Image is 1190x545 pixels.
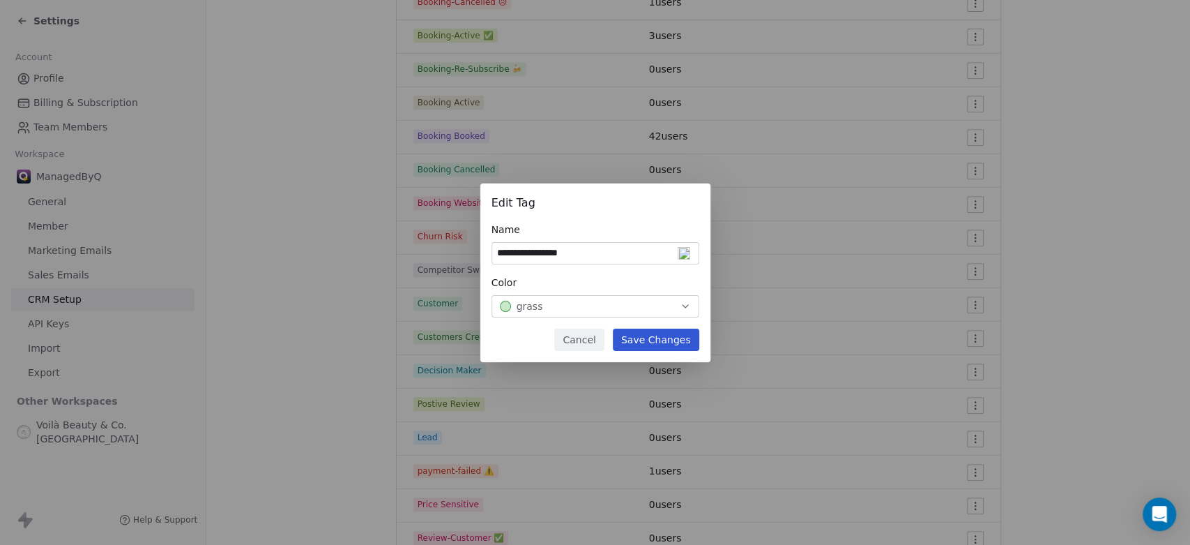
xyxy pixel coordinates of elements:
button: Save Changes [613,329,699,351]
span: grass [517,299,543,313]
div: Color [491,276,699,290]
img: 19.png [678,247,690,260]
button: grass [491,295,699,318]
button: Cancel [554,329,604,351]
div: Name [491,223,699,237]
div: Edit Tag [491,195,699,211]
